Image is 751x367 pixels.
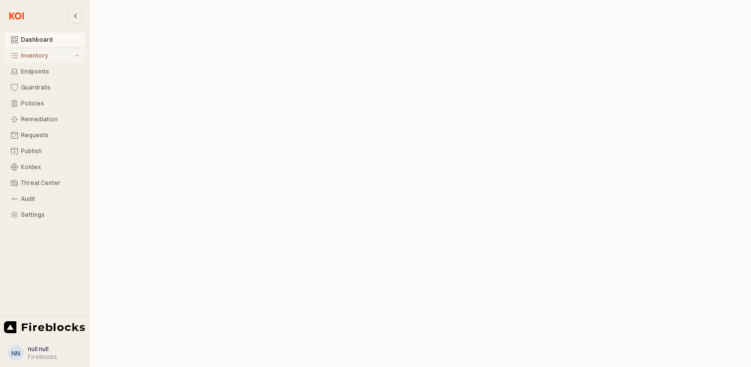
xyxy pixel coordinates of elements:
[5,208,85,222] button: Settings
[5,144,85,158] button: Publish
[21,52,73,59] div: Inventory
[5,176,85,190] button: Threat Center
[5,192,85,206] button: Audit
[21,100,79,107] div: Policies
[21,132,79,139] div: Requests
[21,148,79,155] div: Publish
[5,49,85,63] button: Inventory
[21,164,79,171] div: Koidex
[5,112,85,126] button: Remediation
[21,68,79,75] div: Endpoints
[21,211,79,218] div: Settings
[28,353,57,361] div: Fireblocks
[21,195,79,202] div: Audit
[21,36,79,43] div: Dashboard
[28,345,49,353] span: null null
[5,96,85,110] button: Policies
[21,116,79,123] div: Remediation
[5,81,85,94] button: Guardrails
[5,128,85,142] button: Requests
[5,65,85,79] button: Endpoints
[8,345,24,361] button: nn
[5,160,85,174] button: Koidex
[11,348,20,358] div: nn
[5,33,85,47] button: Dashboard
[21,84,79,91] div: Guardrails
[21,180,79,186] div: Threat Center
